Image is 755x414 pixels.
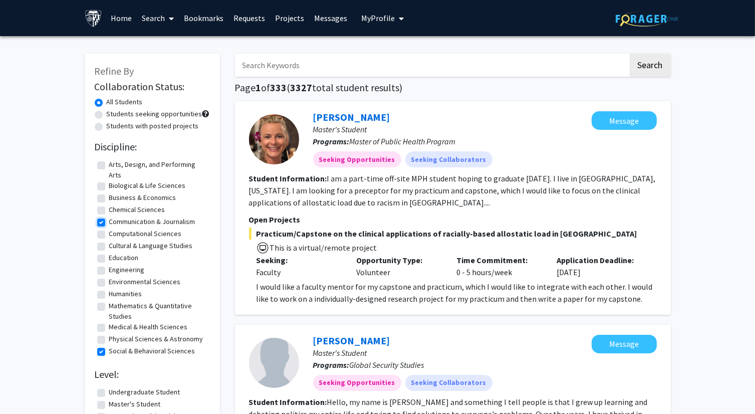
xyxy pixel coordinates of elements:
label: Communication & Journalism [109,217,195,227]
a: Home [106,1,137,36]
label: Students seeking opportunities [107,109,202,119]
label: Master's Student [109,399,161,409]
a: Projects [270,1,309,36]
span: Refine By [95,65,134,77]
label: Education [109,253,139,263]
label: Biological & Life Sciences [109,180,186,191]
iframe: Chat [8,369,43,406]
label: Chemical Sciences [109,204,165,215]
b: Student Information: [249,173,327,183]
mat-chip: Seeking Collaborators [405,151,492,167]
span: Practicum/Capstone on the clinical applications of racially-based allostatic load in [GEOGRAPHIC_... [249,228,657,240]
h2: Collaboration Status: [95,81,210,93]
label: Social & Behavioral Sciences [109,346,195,356]
a: [PERSON_NAME] [313,111,390,123]
span: Master's Student [313,124,367,134]
div: 0 - 5 hours/week [449,254,549,278]
label: Arts, Design, and Performing Arts [109,159,207,180]
button: Message John Ramsey [592,335,657,353]
label: Environmental Sciences [109,277,181,287]
button: Search [630,54,671,77]
span: 1 [256,81,262,94]
p: Application Deadline: [557,254,642,266]
a: Bookmarks [179,1,228,36]
label: Mathematics & Quantitative Studies [109,301,207,322]
label: Cultural & Language Studies [109,241,193,251]
span: Master of Public Health Program [350,136,456,146]
span: Open Projects [249,215,301,225]
label: Humanities [109,289,142,299]
b: Programs: [313,360,350,370]
b: Student Information: [249,397,327,407]
mat-chip: Seeking Collaborators [405,375,492,391]
div: Faculty [257,266,342,278]
h2: Discipline: [95,141,210,153]
mat-chip: Seeking Opportunities [313,151,401,167]
button: Message Christa Ambrose [592,111,657,130]
span: Global Security Studies [350,360,424,370]
label: Business & Economics [109,192,176,203]
h1: Page of ( total student results) [235,82,671,94]
label: Students with posted projects [107,121,199,131]
label: Computational Sciences [109,229,182,239]
label: Engineering [109,265,145,275]
img: Johns Hopkins University Logo [85,10,102,27]
span: Master's Student [313,348,367,358]
div: Volunteer [349,254,449,278]
input: Search Keywords [235,54,628,77]
span: 3327 [291,81,313,94]
a: Messages [309,1,352,36]
p: Time Commitment: [456,254,542,266]
p: I would like a faculty mentor for my capstone and practicum, which I would like to integrate with... [257,281,657,305]
label: Physical Sciences & Astronomy [109,334,203,344]
label: Undergraduate Student [109,387,180,397]
mat-chip: Seeking Opportunities [313,375,401,391]
div: [DATE] [549,254,649,278]
p: Opportunity Type: [356,254,441,266]
label: All Students [107,97,143,107]
label: Medical & Health Sciences [109,322,188,332]
h2: Level: [95,368,210,380]
span: 333 [271,81,287,94]
a: Search [137,1,179,36]
a: Requests [228,1,270,36]
img: ForagerOne Logo [616,11,678,27]
a: [PERSON_NAME] [313,334,390,347]
span: My Profile [361,13,395,23]
p: Seeking: [257,254,342,266]
b: Programs: [313,136,350,146]
span: This is a virtual/remote project [269,243,377,253]
fg-read-more: I am a part-time off-site MPH student hoping to graduate [DATE]. I live in [GEOGRAPHIC_DATA], [US... [249,173,656,208]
